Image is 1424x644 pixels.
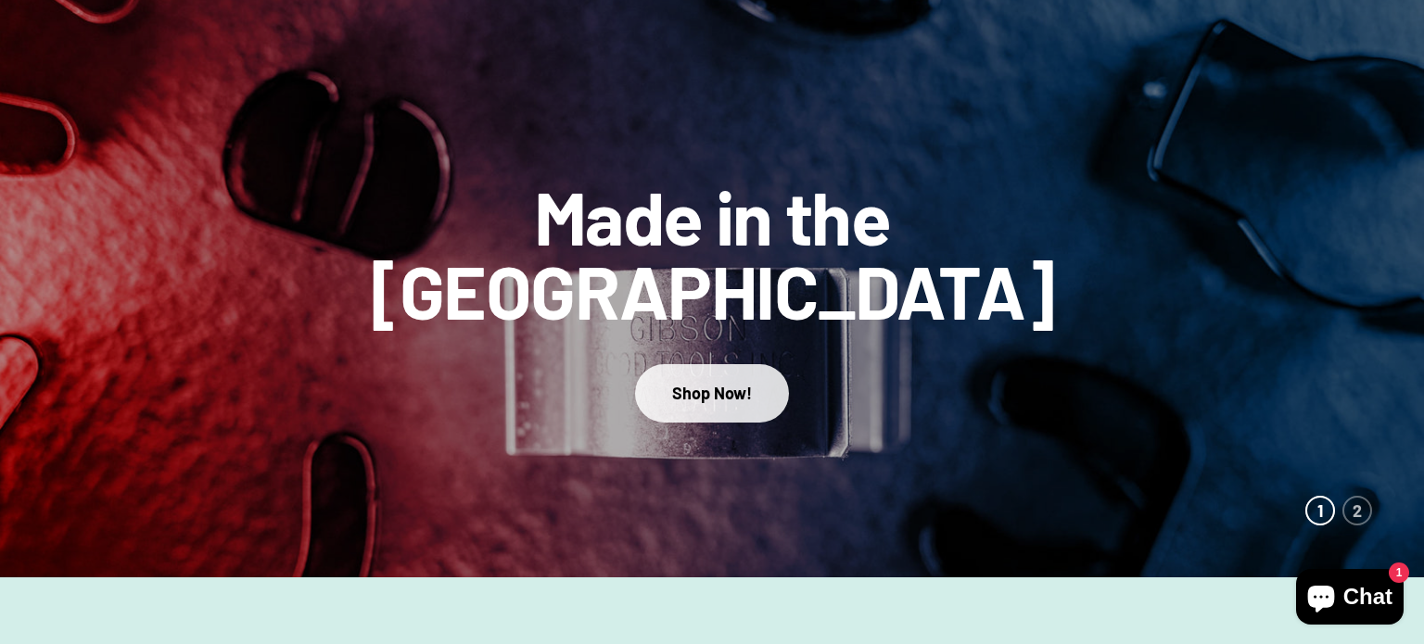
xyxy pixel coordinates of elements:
button: 1 [1305,496,1335,525]
button: 2 [1342,496,1372,525]
split-lines: Made in the [GEOGRAPHIC_DATA] [350,246,1074,335]
button: Shop Now! [635,364,789,423]
inbox-online-store-chat: Shopify online store chat [1290,569,1409,629]
div: Shop Now! [672,380,752,407]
